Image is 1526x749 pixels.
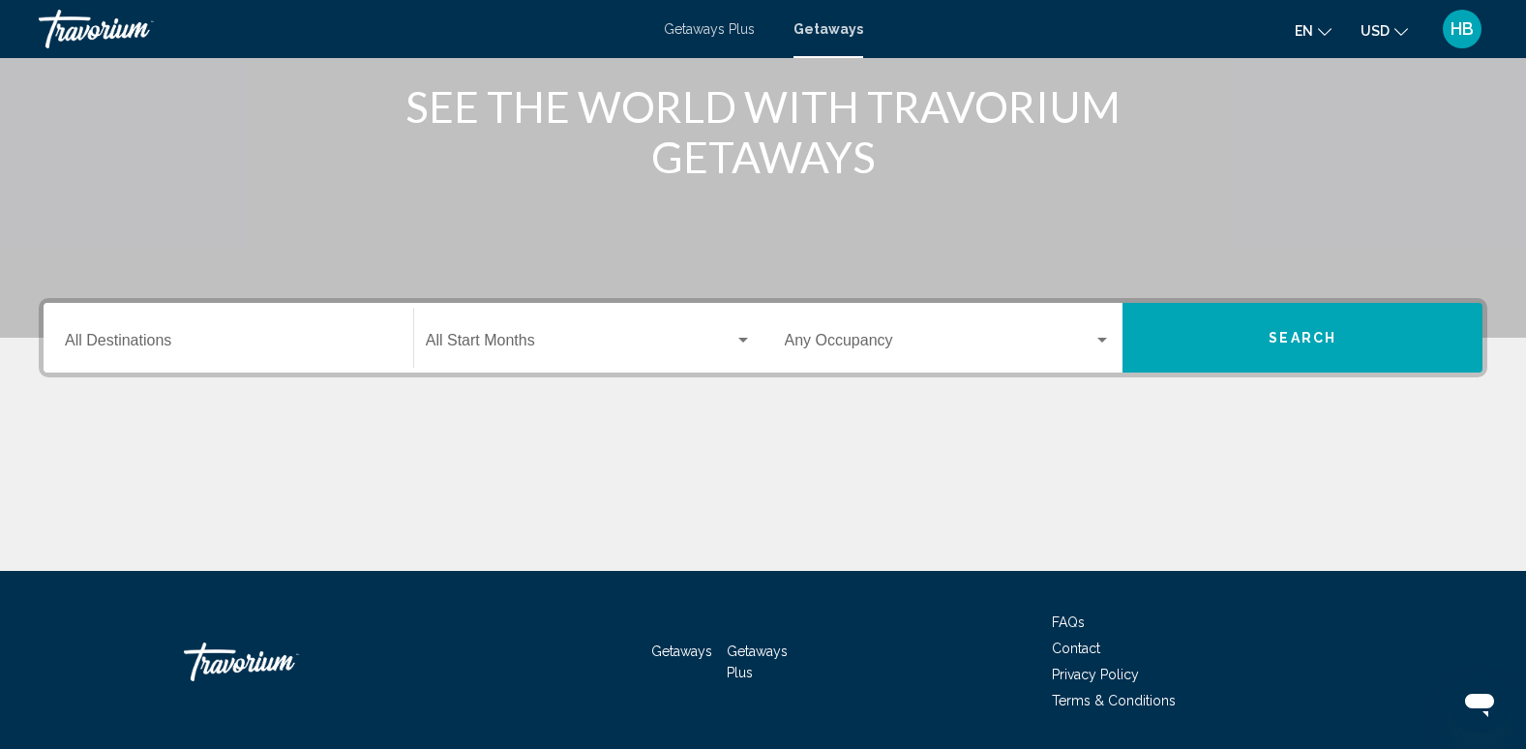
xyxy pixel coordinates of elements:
[1052,693,1176,708] a: Terms & Conditions
[184,633,377,691] a: Travorium
[1295,23,1313,39] span: en
[651,644,712,659] a: Getaways
[401,81,1126,182] h1: SEE THE WORLD WITH TRAVORIUM GETAWAYS
[1269,331,1336,346] span: Search
[1052,641,1100,656] a: Contact
[1052,667,1139,682] a: Privacy Policy
[727,644,788,680] a: Getaways Plus
[1361,23,1390,39] span: USD
[1449,672,1511,734] iframe: Button to launch messaging window
[664,21,755,37] a: Getaways Plus
[793,21,863,37] a: Getaways
[1451,19,1474,39] span: HB
[1295,16,1332,45] button: Change language
[1361,16,1408,45] button: Change currency
[44,303,1482,373] div: Search widget
[39,10,644,48] a: Travorium
[1122,303,1482,373] button: Search
[1437,9,1487,49] button: User Menu
[1052,614,1085,630] a: FAQs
